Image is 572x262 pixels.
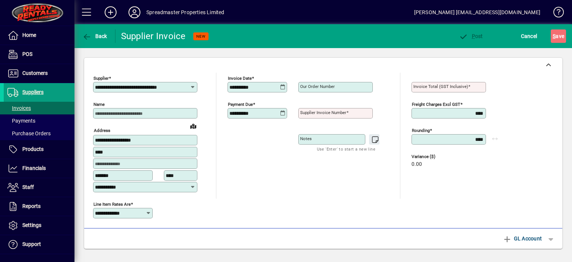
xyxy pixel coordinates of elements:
[4,197,74,216] a: Reports
[413,84,468,89] mat-label: Invoice Total (GST inclusive)
[22,70,48,76] span: Customers
[4,178,74,197] a: Staff
[4,64,74,83] a: Customers
[300,84,335,89] mat-label: Our order number
[22,51,32,57] span: POS
[300,110,346,115] mat-label: Supplier invoice number
[7,130,51,136] span: Purchase Orders
[22,184,34,190] span: Staff
[99,6,123,19] button: Add
[228,102,253,107] mat-label: Payment due
[93,102,105,107] mat-label: Name
[521,30,537,42] span: Cancel
[4,235,74,254] a: Support
[4,26,74,45] a: Home
[7,118,35,124] span: Payments
[553,30,564,42] span: ave
[22,165,46,171] span: Financials
[22,89,44,95] span: Suppliers
[4,140,74,159] a: Products
[317,145,375,153] mat-hint: Use 'Enter' to start a new line
[553,33,556,39] span: S
[4,127,74,140] a: Purchase Orders
[22,146,44,152] span: Products
[414,6,540,18] div: [PERSON_NAME] [EMAIL_ADDRESS][DOMAIN_NAME]
[499,232,546,245] button: GL Account
[4,45,74,64] a: POS
[22,241,41,247] span: Support
[472,33,475,39] span: P
[459,33,483,39] span: ost
[74,29,115,43] app-page-header-button: Back
[196,34,206,39] span: NEW
[93,76,109,81] mat-label: Supplier
[4,216,74,235] a: Settings
[80,29,109,43] button: Back
[411,161,422,167] span: 0.00
[22,203,41,209] span: Reports
[412,102,460,107] mat-label: Freight charges excl GST
[457,29,485,43] button: Post
[146,6,224,18] div: Spreadmaster Properties Limited
[411,154,456,159] span: Variance ($)
[228,76,252,81] mat-label: Invoice date
[300,136,312,141] mat-label: Notes
[121,30,186,42] div: Supplier Invoice
[4,159,74,178] a: Financials
[503,233,542,244] span: GL Account
[82,33,107,39] span: Back
[93,201,131,206] mat-label: Line item rates are
[4,102,74,114] a: Invoices
[123,6,146,19] button: Profile
[22,222,41,228] span: Settings
[551,29,566,43] button: Save
[548,1,563,26] a: Knowledge Base
[7,105,31,111] span: Invoices
[4,114,74,127] a: Payments
[412,128,430,133] mat-label: Rounding
[22,32,36,38] span: Home
[519,29,539,43] button: Cancel
[187,120,199,132] a: View on map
